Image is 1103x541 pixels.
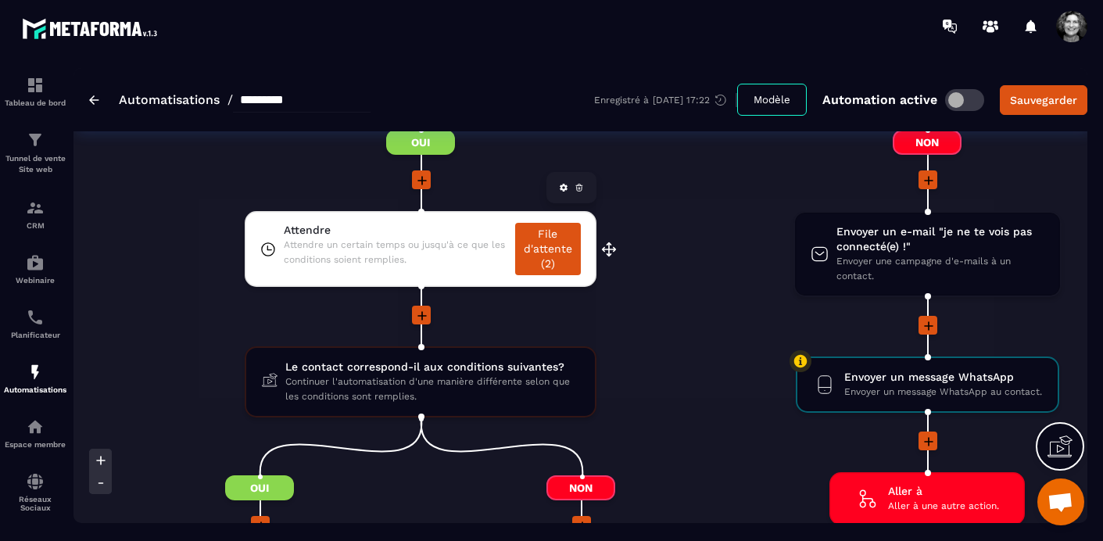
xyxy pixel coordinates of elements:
[546,475,615,500] span: Non
[1037,478,1084,525] div: Ouvrir le chat
[653,95,710,106] p: [DATE] 17:22
[4,331,66,339] p: Planificateur
[26,253,45,272] img: automations
[888,484,999,499] span: Aller à
[888,499,999,514] span: Aller à une autre action.
[26,417,45,436] img: automations
[4,242,66,296] a: automationsautomationsWebinaire
[386,130,455,155] span: Oui
[836,254,1044,284] span: Envoyer une campagne d'e-mails à un contact.
[284,223,507,238] span: Attendre
[844,385,1042,399] span: Envoyer un message WhatsApp au contact.
[4,440,66,449] p: Espace membre
[119,92,220,107] a: Automatisations
[26,131,45,149] img: formation
[4,296,66,351] a: schedulerschedulerPlanificateur
[4,495,66,512] p: Réseaux Sociaux
[4,351,66,406] a: automationsautomationsAutomatisations
[89,95,99,105] img: arrow
[4,187,66,242] a: formationformationCRM
[26,308,45,327] img: scheduler
[26,199,45,217] img: formation
[1010,92,1077,108] div: Sauvegarder
[26,76,45,95] img: formation
[4,221,66,230] p: CRM
[844,370,1042,385] span: Envoyer un message WhatsApp
[227,92,233,107] span: /
[822,92,937,107] p: Automation active
[284,238,507,267] span: Attendre un certain temps ou jusqu'à ce que les conditions soient remplies.
[594,93,737,107] div: Enregistré à
[4,406,66,460] a: automationsautomationsEspace membre
[26,472,45,491] img: social-network
[225,475,294,500] span: Oui
[285,360,579,374] span: Le contact correspond-il aux conditions suivantes?
[4,460,66,524] a: social-networksocial-networkRéseaux Sociaux
[836,224,1044,254] span: Envoyer un e-mail "je ne te vois pas connecté(e) !"
[4,385,66,394] p: Automatisations
[285,374,579,404] span: Continuer l'automatisation d'une manière différente selon que les conditions sont remplies.
[737,84,807,116] button: Modèle
[4,99,66,107] p: Tableau de bord
[1000,85,1087,115] button: Sauvegarder
[515,223,581,275] a: File d'attente (2)
[4,119,66,187] a: formationformationTunnel de vente Site web
[4,64,66,119] a: formationformationTableau de bord
[4,276,66,285] p: Webinaire
[4,153,66,175] p: Tunnel de vente Site web
[22,14,163,43] img: logo
[893,130,962,155] span: Non
[26,363,45,382] img: automations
